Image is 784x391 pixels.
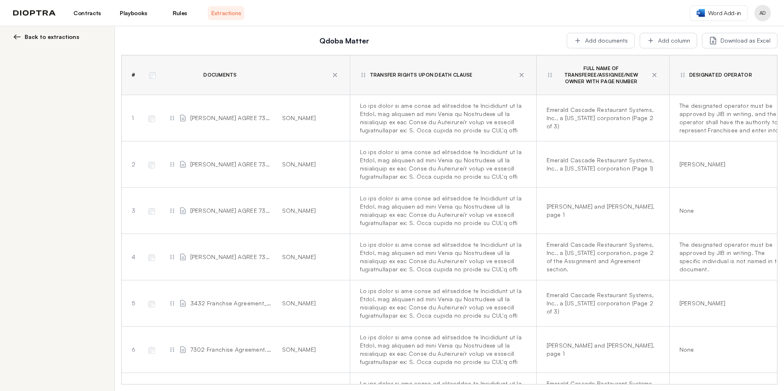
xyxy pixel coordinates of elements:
div: Emerald Cascade Restaurant Systems, Inc., a [US_STATE] corporation (Page 1) [547,156,656,173]
a: Playbooks [115,6,152,20]
div: Emerald Cascade Restaurant Systems, Inc., a [US_STATE] corporation, page 2 of the Assignment and ... [547,241,656,273]
span: [PERSON_NAME] AGREE 7321.pdf [190,207,272,215]
span: Transfer Rights Upon Death Clause [370,72,473,78]
div: [PERSON_NAME] and [PERSON_NAME], page 1 [547,202,656,219]
button: Delete column [650,70,659,80]
div: Lo ips dolor si ame conse ad elitseddoe te Incididunt ut la Etdol, mag aliquaen ad mini Venia qu ... [360,148,523,181]
span: Full Name of Transferee/Assignee/New Owner with Page Number [556,65,646,85]
div: Emerald Cascade Restaurant Systems, Inc., a [US_STATE] corporation (Page 2 of 3) [547,291,656,316]
span: Back to extractions [25,33,79,41]
div: Emerald Cascade Restaurant Systems, Inc., a [US_STATE] corporation (Page 2 of 3) [547,106,656,130]
td: 3 [122,188,142,234]
h2: Qdoba Matter [126,35,562,46]
a: Extractions [208,6,244,20]
img: logo [13,10,56,16]
span: Word Add-in [708,9,741,17]
td: 1 [122,95,142,141]
span: [PERSON_NAME] AGREE 7319.pdf [190,253,272,261]
button: Download as Excel [702,33,777,48]
a: Word Add-in [690,5,748,21]
a: Rules [162,6,198,20]
td: 4 [122,234,142,280]
span: 7302 Franchise Agreement.pdf [190,346,272,354]
th: # [122,55,142,95]
td: 6 [122,327,142,373]
button: Back to extractions [13,33,105,41]
button: Add documents [567,33,635,48]
button: Profile menu [754,5,771,21]
button: Add column [640,33,697,48]
span: 3432 Franchse Agreement_EXP 2034.pdf [190,299,272,307]
button: Delete column [517,70,526,80]
div: Lo ips dolor si ame conse ad elitseddoe te Incididunt ut la Etdol, mag aliquaen ad mini Venia qu ... [360,102,523,134]
span: [PERSON_NAME] AGREE 7320.pdf [190,114,272,122]
div: [PERSON_NAME] and [PERSON_NAME], page 1 [547,341,656,358]
button: Delete column [330,70,340,80]
td: 5 [122,280,142,327]
div: Lo ips dolor si ame conse ad elitseddoe te Incididunt ut la Etdol, mag aliquaen ad mini Venia qu ... [360,194,523,227]
td: 2 [122,141,142,188]
img: left arrow [13,33,21,41]
div: Lo ips dolor si ame conse ad elitseddoe te Incididunt ut la Etdol, mag aliquaen ad mini Venia qu ... [360,241,523,273]
th: Documents [159,55,282,95]
div: Lo ips dolor si ame conse ad elitseddoe te Incididunt ut la Etdol, mag aliquaen ad mini Venia qu ... [360,333,523,366]
a: Contracts [69,6,105,20]
div: Lo ips dolor si ame conse ad elitseddoe te Incididunt ut la Etdol, mag aliquaen ad mini Venia qu ... [360,287,523,320]
span: Designated Operator [689,72,752,78]
span: [PERSON_NAME] AGREE 7318.pdf [190,160,272,168]
img: word [697,9,705,17]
